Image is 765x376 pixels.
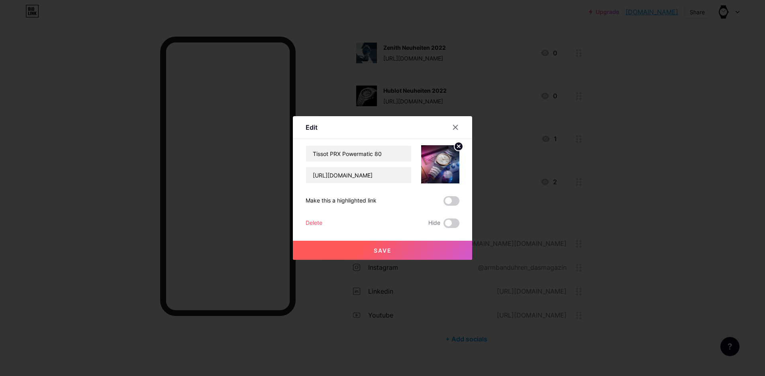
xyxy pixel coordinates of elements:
input: URL [306,167,411,183]
span: Save [374,247,392,254]
div: Make this a highlighted link [306,196,377,206]
div: Delete [306,218,322,228]
input: Title [306,146,411,162]
button: Save [293,241,472,260]
img: link_thumbnail [421,145,459,183]
span: Hide [428,218,440,228]
div: Edit [306,123,318,132]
